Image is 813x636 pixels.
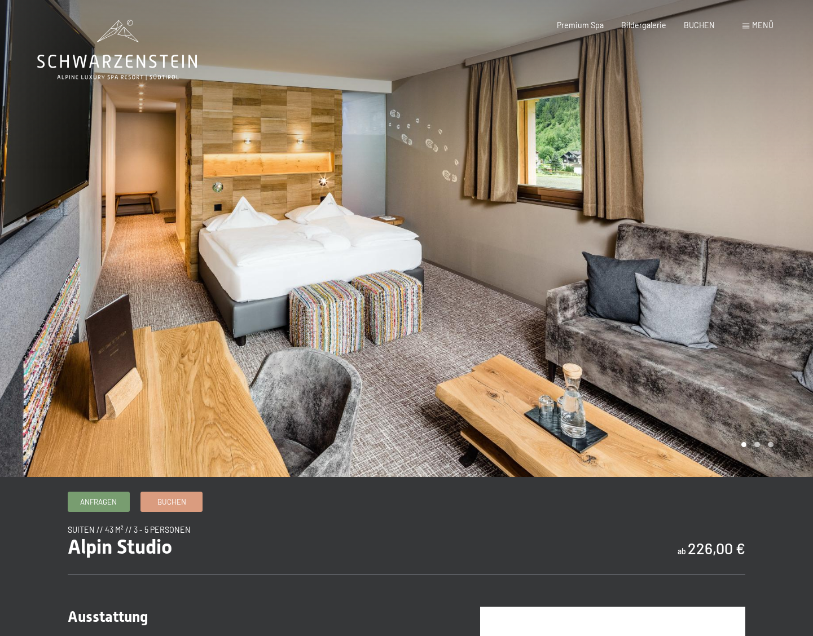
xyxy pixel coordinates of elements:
span: Suiten // 43 m² // 3 - 5 Personen [68,525,191,535]
span: Anfragen [80,497,117,507]
a: BUCHEN [684,20,715,30]
b: 226,00 € [688,539,745,557]
a: Anfragen [68,492,129,511]
span: Menü [752,20,774,30]
span: Buchen [157,497,186,507]
span: ab [678,546,686,556]
a: Bildergalerie [621,20,666,30]
span: Ausstattung [68,608,148,625]
a: Buchen [141,492,202,511]
span: Alpin Studio [68,535,172,558]
a: Premium Spa [557,20,604,30]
